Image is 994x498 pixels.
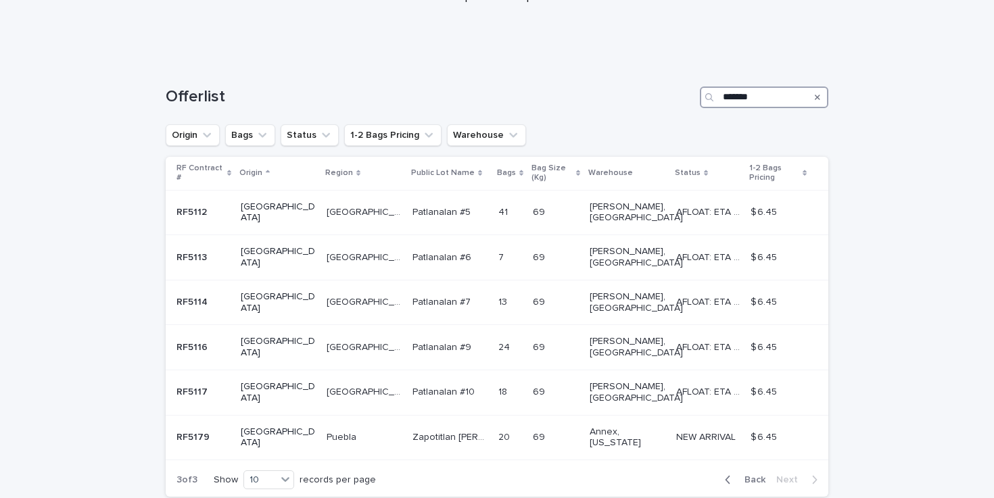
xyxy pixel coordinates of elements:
button: Warehouse [447,124,526,146]
p: $ 6.45 [751,204,780,218]
span: Back [736,475,765,484]
p: Patlanalan #5 [412,204,473,218]
p: AFLOAT: ETA 08-20-2025 [676,339,742,353]
p: Patlanalan #6 [412,249,474,264]
p: $ 6.45 [751,384,780,398]
p: RF5113 [176,249,210,264]
p: 20 [498,429,513,443]
p: RF5117 [176,384,210,398]
p: 69 [533,204,548,218]
p: 69 [533,294,548,308]
p: RF5116 [176,339,210,353]
button: Bags [225,124,275,146]
p: 3 of 3 [166,464,208,497]
p: [GEOGRAPHIC_DATA] [241,336,316,359]
button: Next [771,474,828,486]
p: 41 [498,204,511,218]
p: [GEOGRAPHIC_DATA] [241,426,316,449]
p: Bags [497,166,516,180]
p: Origin [239,166,262,180]
tr: RF5117RF5117 [GEOGRAPHIC_DATA][GEOGRAPHIC_DATA][GEOGRAPHIC_DATA] Patlanalan #10Patlanalan #10 181... [166,370,828,415]
tr: RF5112RF5112 [GEOGRAPHIC_DATA][GEOGRAPHIC_DATA][GEOGRAPHIC_DATA] Patlanalan #5Patlanalan #5 4141 ... [166,190,828,235]
p: AFLOAT: ETA 08-20-2025 [676,294,742,308]
p: [GEOGRAPHIC_DATA] [327,204,404,218]
p: Region [325,166,353,180]
p: $ 6.45 [751,294,780,308]
p: $ 6.45 [751,339,780,353]
p: 1-2 Bags Pricing [749,161,799,186]
p: RF5179 [176,429,212,443]
p: 69 [533,384,548,398]
tr: RF5179RF5179 [GEOGRAPHIC_DATA]PueblaPuebla Zapotitlan [PERSON_NAME]Zapotitlan [PERSON_NAME] 2020 ... [166,415,828,460]
tr: RF5114RF5114 [GEOGRAPHIC_DATA][GEOGRAPHIC_DATA][GEOGRAPHIC_DATA] Patlanalan #7Patlanalan #7 1313 ... [166,280,828,325]
p: Warehouse [588,166,633,180]
p: Patlanalan #7 [412,294,473,308]
p: [GEOGRAPHIC_DATA] [327,384,404,398]
p: 24 [498,339,513,353]
p: 69 [533,249,548,264]
p: [GEOGRAPHIC_DATA] [327,294,404,308]
p: RF5114 [176,294,210,308]
p: [GEOGRAPHIC_DATA] [327,339,404,353]
input: Search [700,86,828,108]
button: Status [281,124,339,146]
p: RF Contract # [176,161,224,186]
span: Next [776,475,806,484]
button: Back [714,474,771,486]
p: records per page [300,474,376,486]
h1: Offerlist [166,87,694,107]
p: AFLOAT: ETA 08-20-2025 [676,384,742,398]
p: NEW ARRIVAL [676,429,738,443]
p: Puebla [327,429,359,443]
p: 7 [498,249,506,264]
button: 1-2 Bags Pricing [344,124,442,146]
p: $ 6.45 [751,249,780,264]
tr: RF5116RF5116 [GEOGRAPHIC_DATA][GEOGRAPHIC_DATA][GEOGRAPHIC_DATA] Patlanalan #9Patlanalan #9 2424 ... [166,325,828,370]
p: Patlanalan #9 [412,339,474,353]
div: 10 [244,473,277,487]
p: Public Lot Name [411,166,475,180]
p: 69 [533,339,548,353]
p: [GEOGRAPHIC_DATA] [241,381,316,404]
tr: RF5113RF5113 [GEOGRAPHIC_DATA][GEOGRAPHIC_DATA][GEOGRAPHIC_DATA] Patlanalan #6Patlanalan #6 77 69... [166,235,828,280]
p: 13 [498,294,510,308]
p: Zapotitlan de Mendez [412,429,490,443]
p: AFLOAT: ETA 08-20-2025 [676,249,742,264]
p: Status [675,166,701,180]
p: Patlanalan #10 [412,384,477,398]
p: AFLOAT: ETA 08-20-2025 [676,204,742,218]
p: Bag Size (Kg) [531,161,573,186]
p: [GEOGRAPHIC_DATA] [241,291,316,314]
p: 18 [498,384,510,398]
p: [GEOGRAPHIC_DATA] [241,201,316,224]
p: [GEOGRAPHIC_DATA] [327,249,404,264]
p: Show [214,474,238,486]
p: RF5112 [176,204,210,218]
p: 69 [533,429,548,443]
p: [GEOGRAPHIC_DATA] [241,246,316,269]
p: $ 6.45 [751,429,780,443]
button: Origin [166,124,220,146]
